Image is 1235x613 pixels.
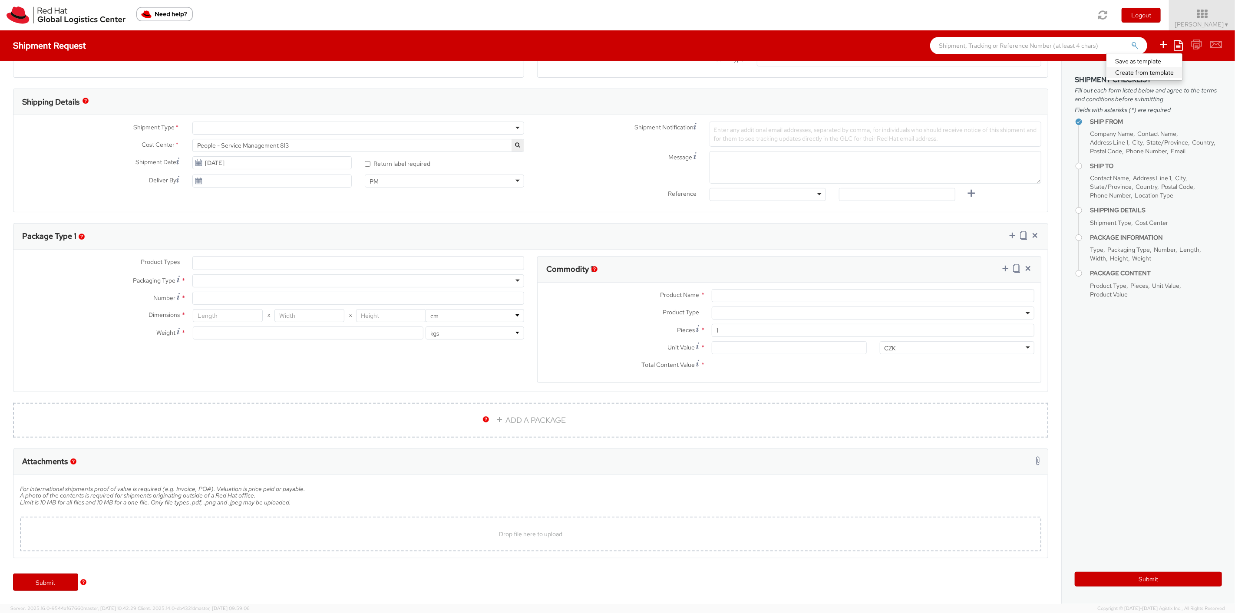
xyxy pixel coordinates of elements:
span: Weight [1132,254,1151,262]
span: State/Province [1146,138,1188,146]
span: Pieces [1130,282,1148,290]
h3: Shipping Details [22,98,79,106]
span: Client: 2025.14.0-db4321d [138,605,250,611]
span: Postal Code [1090,147,1122,155]
input: Width [274,309,344,322]
span: Message [668,153,692,161]
span: Width [1090,254,1106,262]
button: Logout [1122,8,1161,23]
span: Country [1136,183,1157,191]
a: Save as template [1106,56,1182,67]
h4: Shipment Request [13,41,86,50]
span: Copyright © [DATE]-[DATE] Agistix Inc., All Rights Reserved [1097,605,1225,612]
span: Reference [668,190,697,198]
span: Number [153,294,175,302]
span: Unit Value [1152,282,1179,290]
span: master, [DATE] 10:42:29 [83,605,136,611]
span: Cost Center [1135,219,1168,227]
img: rh-logistics-00dfa346123c4ec078e1.svg [7,7,125,24]
span: Cost Center [142,140,175,150]
h4: Package Content [1090,270,1222,277]
span: Enter any additional email addresses, separated by comma, for individuals who should receive noti... [713,126,1037,142]
h4: Ship From [1090,119,1222,125]
input: Length [193,309,263,322]
span: Server: 2025.16.0-9544af67660 [10,605,136,611]
h4: Shipping Details [1090,207,1222,214]
span: Drop file here to upload [499,530,562,538]
span: Location Type [1135,191,1173,199]
h4: Ship To [1090,163,1222,169]
button: Need help? [136,7,193,21]
span: Company Name [1090,130,1133,138]
span: X [263,309,274,322]
h3: Commodity 1 [546,265,593,274]
span: Unit Value [667,343,695,351]
a: Submit [13,573,78,591]
span: Packaging Type [133,277,175,284]
span: Number [1154,246,1176,254]
span: Fill out each form listed below and agree to the terms and conditions before submitting [1075,86,1222,103]
span: Product Type [663,308,699,316]
a: Create from template [1106,67,1182,78]
span: Fields with asterisks (*) are required [1075,105,1222,114]
span: Product Types [141,258,180,266]
span: Product Name [660,291,699,299]
span: People - Service Management 813 [197,142,519,149]
h3: Package Type 1 [22,232,76,241]
span: Pieces [677,326,695,334]
span: ▼ [1224,21,1229,28]
span: Total Content Value [641,361,695,369]
div: CZK [885,344,896,353]
span: Contact Name [1137,130,1176,138]
span: People - Service Management 813 [192,139,524,152]
span: Shipment Type [1090,219,1131,227]
span: City [1175,174,1185,182]
span: Deliver By [149,176,176,185]
span: Phone Number [1090,191,1131,199]
button: Submit [1075,572,1222,587]
label: Return label required [365,158,432,168]
span: Address Line 1 [1133,174,1171,182]
span: Length [1179,246,1199,254]
h4: Package Information [1090,234,1222,241]
span: Postal Code [1161,183,1193,191]
span: Product Value [1090,290,1128,298]
span: Dimensions [149,311,180,319]
a: ADD A PACKAGE [13,403,1048,438]
span: City [1132,138,1143,146]
h3: Shipment Checklist [1075,76,1222,84]
h5: For International shipments proof of value is required (e.g. Invoice, PO#). Valuation is price pa... [20,486,1041,512]
input: Height [356,309,426,322]
span: Country [1192,138,1214,146]
h3: Attachments [22,457,68,466]
span: Weight [156,329,175,336]
span: Height [1110,254,1128,262]
span: Phone Number [1126,147,1167,155]
span: Address Line 1 [1090,138,1128,146]
input: Shipment, Tracking or Reference Number (at least 4 chars) [930,37,1147,54]
span: Shipment Type [133,123,175,133]
span: Packaging Type [1107,246,1150,254]
span: Shipment Notification [634,123,693,132]
div: PM [370,177,379,186]
span: X [344,309,356,322]
span: State/Province [1090,183,1132,191]
span: [PERSON_NAME] [1175,20,1229,28]
span: Email [1171,147,1185,155]
span: Shipment Date [135,158,176,167]
span: master, [DATE] 09:59:06 [195,605,250,611]
span: Contact Name [1090,174,1129,182]
span: Product Type [1090,282,1126,290]
input: Return label required [365,161,370,167]
span: Type [1090,246,1103,254]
